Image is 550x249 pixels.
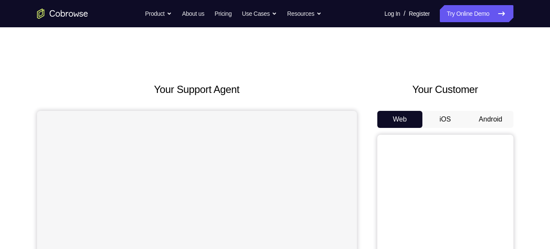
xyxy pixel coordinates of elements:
[377,82,513,97] h2: Your Customer
[182,5,204,22] a: About us
[37,9,88,19] a: Go to the home page
[385,5,400,22] a: Log In
[404,9,405,19] span: /
[287,5,322,22] button: Resources
[145,5,172,22] button: Product
[214,5,231,22] a: Pricing
[422,111,468,128] button: iOS
[409,5,430,22] a: Register
[377,111,423,128] button: Web
[37,82,357,97] h2: Your Support Agent
[440,5,513,22] a: Try Online Demo
[468,111,513,128] button: Android
[242,5,277,22] button: Use Cases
